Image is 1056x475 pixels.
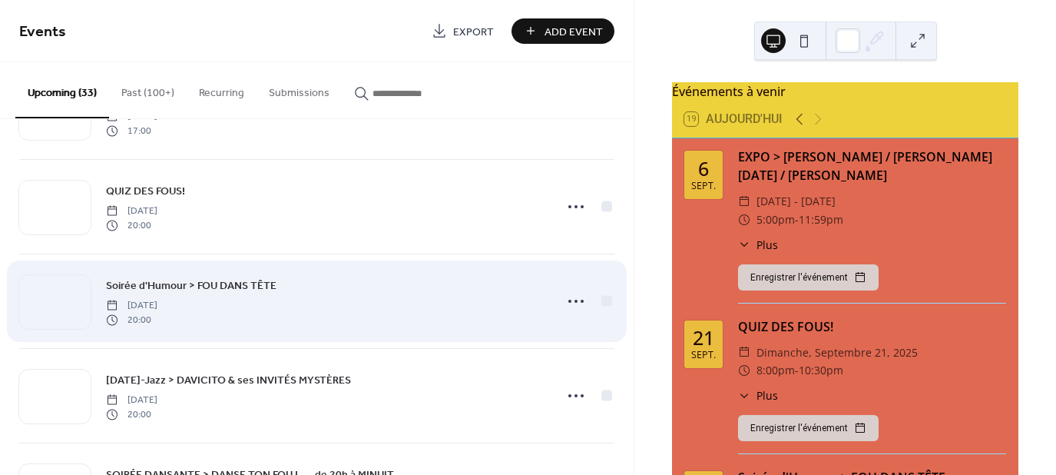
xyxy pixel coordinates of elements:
span: - [795,211,799,229]
div: 21 [693,328,714,347]
span: Plus [756,237,778,253]
div: sept. [691,181,716,191]
div: ​ [738,237,750,253]
span: 20:00 [106,313,157,327]
button: ​Plus [738,237,778,253]
span: Export [453,24,494,40]
span: Add Event [545,24,603,40]
span: [DATE] [106,204,157,218]
span: 5:00pm [756,211,795,229]
button: Add Event [511,18,614,44]
div: ​ [738,387,750,404]
button: Enregistrer l'événement [738,415,879,441]
a: QUIZ DES FOUS! [106,182,185,200]
div: QUIZ DES FOUS! [738,317,1006,336]
div: ​ [738,344,750,362]
span: 8:00pm [756,361,795,380]
div: ​ [738,361,750,380]
button: ​Plus [738,387,778,404]
button: Enregistrer l'événement [738,264,879,291]
span: 11:59pm [799,211,843,229]
span: [DATE] [106,299,157,313]
span: dimanche, septembre 21, 2025 [756,344,918,362]
div: Événements à venir [672,82,1018,101]
div: 6 [698,159,709,178]
div: EXPO > [PERSON_NAME] / [PERSON_NAME][DATE] / [PERSON_NAME] [738,148,1006,184]
a: [DATE]-Jazz > DAVICITO & ses INVITÉS MYSTÈRES [106,371,351,389]
div: ​ [738,192,750,211]
a: Export [420,18,505,44]
span: Events [19,17,66,47]
span: [DATE] [106,394,157,407]
span: Soirée d'Humour > FOU DANS TÊTE [106,278,276,294]
span: [DATE] - [DATE] [756,192,836,211]
span: QUIZ DES FOUS! [106,184,185,200]
button: Recurring [187,62,257,117]
span: 20:00 [106,407,157,421]
span: Plus [756,387,778,404]
div: sept. [691,350,716,360]
span: 20:00 [106,218,157,232]
span: - [795,361,799,380]
button: Upcoming (33) [15,62,109,118]
span: 17:00 [106,124,157,138]
button: Past (100+) [109,62,187,117]
span: 10:30pm [799,361,843,380]
div: ​ [738,211,750,229]
button: Submissions [257,62,342,117]
a: Soirée d'Humour > FOU DANS TÊTE [106,277,276,294]
span: [DATE]-Jazz > DAVICITO & ses INVITÉS MYSTÈRES [106,373,351,389]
